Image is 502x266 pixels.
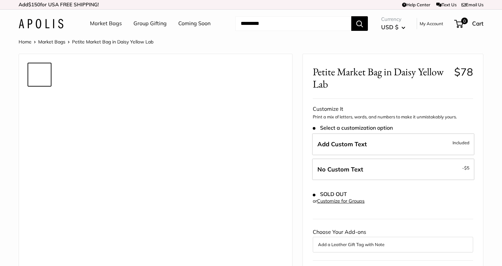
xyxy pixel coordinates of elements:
[28,169,51,193] a: Petite Market Bag in Daisy Yellow Lab
[235,16,351,31] input: Search...
[317,198,365,204] a: Customize for Groups
[381,15,405,24] span: Currency
[72,39,153,45] span: Petite Market Bag in Daisy Yellow Lab
[381,22,405,33] button: USD $
[313,104,473,114] div: Customize It
[133,19,167,29] a: Group Gifting
[402,2,430,7] a: Help Center
[19,37,153,46] nav: Breadcrumb
[28,63,51,87] a: Petite Market Bag in Daisy Yellow Lab
[28,1,40,8] span: $150
[381,24,398,31] span: USD $
[436,2,457,7] a: Text Us
[313,114,473,120] p: Print a mix of letters, words, and numbers to make it unmistakably yours.
[90,19,122,29] a: Market Bags
[351,16,368,31] button: Search
[312,133,474,155] label: Add Custom Text
[317,166,363,173] span: No Custom Text
[313,66,449,90] span: Petite Market Bag in Daisy Yellow Lab
[461,2,483,7] a: Email Us
[313,197,365,206] div: or
[28,116,51,140] a: Petite Market Bag in Daisy Yellow Lab
[313,191,347,197] span: SOLD OUT
[462,164,469,172] span: -
[318,240,468,248] button: Add a Leather Gift Tag with Note
[317,140,367,148] span: Add Custom Text
[19,39,32,45] a: Home
[28,89,51,113] a: Petite Market Bag in Daisy Yellow Lab
[454,65,473,78] span: $78
[28,142,51,166] a: Petite Market Bag in Daisy Yellow Lab
[420,20,443,28] a: My Account
[19,19,63,29] img: Apolis
[313,125,393,131] span: Select a customization option
[464,165,469,170] span: $5
[472,20,483,27] span: Cart
[312,159,474,180] label: Leave Blank
[313,227,473,252] div: Choose Your Add-ons
[178,19,210,29] a: Coming Soon
[453,139,469,147] span: Included
[38,39,65,45] a: Market Bags
[461,18,468,24] span: 0
[455,18,483,29] a: 0 Cart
